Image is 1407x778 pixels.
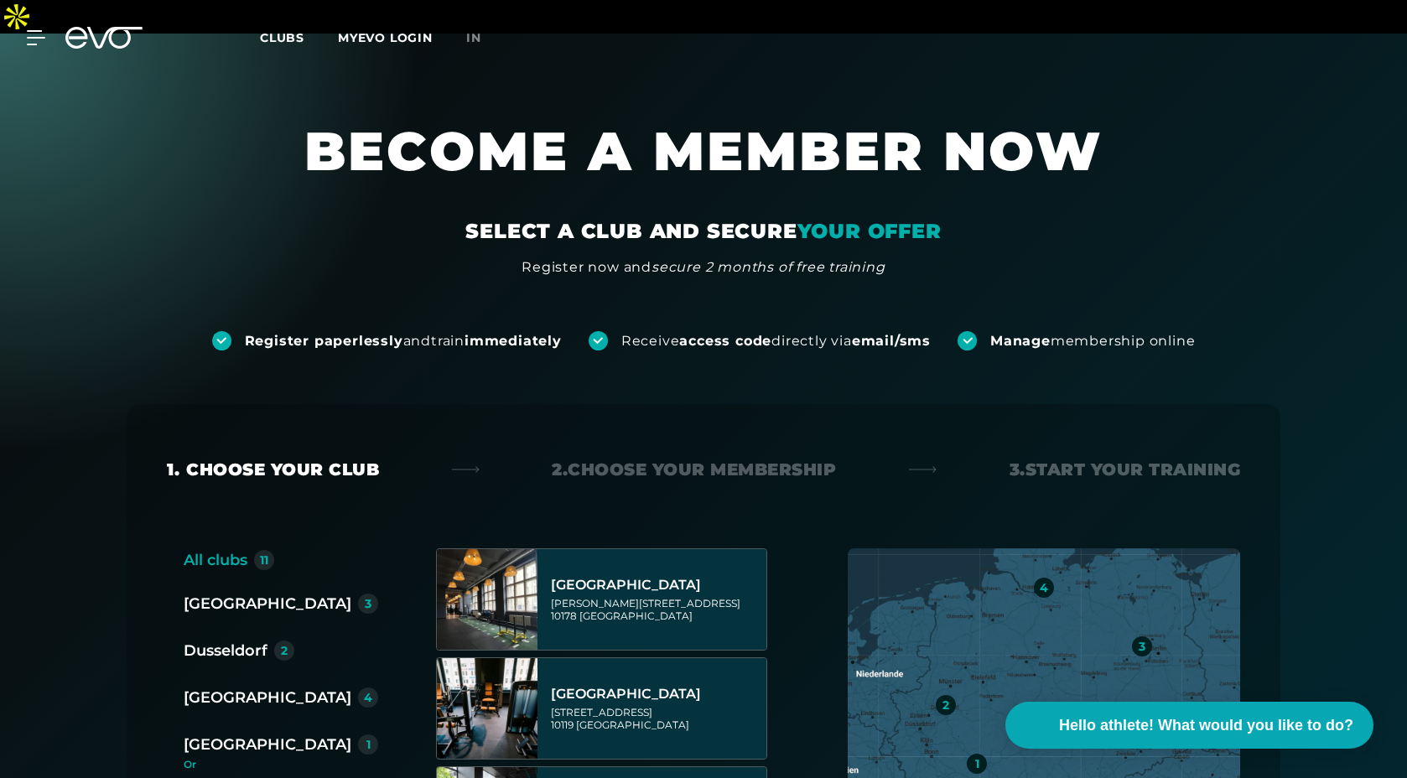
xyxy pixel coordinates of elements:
[621,333,680,349] font: Receive
[260,29,338,45] a: Clubs
[1025,459,1241,480] font: Start your training
[797,219,942,243] font: YOUR OFFER
[184,594,351,613] font: [GEOGRAPHIC_DATA]
[1010,459,1025,480] font: 3.
[260,554,268,566] div: 11
[579,609,693,622] font: [GEOGRAPHIC_DATA]
[437,549,537,650] img: Berlin Alexanderplatz
[366,739,371,750] div: 1
[437,658,537,759] img: Berlin Rosenthaler Platz
[652,259,885,275] font: secure 2 months of free training
[1059,717,1353,734] font: Hello athlete! What would you like to do?
[184,688,351,707] font: [GEOGRAPHIC_DATA]
[551,597,740,609] font: [PERSON_NAME][STREET_ADDRESS]
[1139,639,1145,654] font: 3
[551,577,701,593] font: [GEOGRAPHIC_DATA]
[184,551,247,569] font: All clubs
[1040,580,1048,595] font: 4
[975,756,979,771] font: 1
[568,459,836,480] font: Choose your membership
[551,609,577,622] font: 10178
[466,30,481,45] font: in
[364,692,372,703] div: 4
[465,219,797,243] font: SELECT A CLUB AND SECURE
[184,758,196,770] font: Or
[186,459,379,480] font: Choose your club
[679,333,771,349] font: access code
[281,645,288,656] div: 2
[1051,333,1196,349] font: membership online
[431,333,465,349] font: train
[552,459,568,480] font: 2.
[338,30,433,45] a: MYEVO LOGIN
[260,30,304,45] span: Clubs
[465,333,562,349] font: immediately
[184,735,351,754] font: [GEOGRAPHIC_DATA]
[551,706,761,731] div: [STREET_ADDRESS] 10119 [GEOGRAPHIC_DATA]
[304,118,1103,184] font: BECOME A MEMBER NOW
[184,641,267,660] font: Dusseldorf
[167,459,179,480] font: 1.
[990,333,1051,349] font: Manage
[942,698,949,713] font: 2
[522,259,652,275] font: Register now and
[466,29,501,48] a: in
[852,333,931,349] font: email/sms
[245,333,403,349] font: Register paperlessly
[1005,702,1373,749] button: Hello athlete! What would you like to do?
[551,686,701,702] font: [GEOGRAPHIC_DATA]
[365,598,371,609] div: 3
[771,333,852,349] font: directly via
[403,333,431,349] font: and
